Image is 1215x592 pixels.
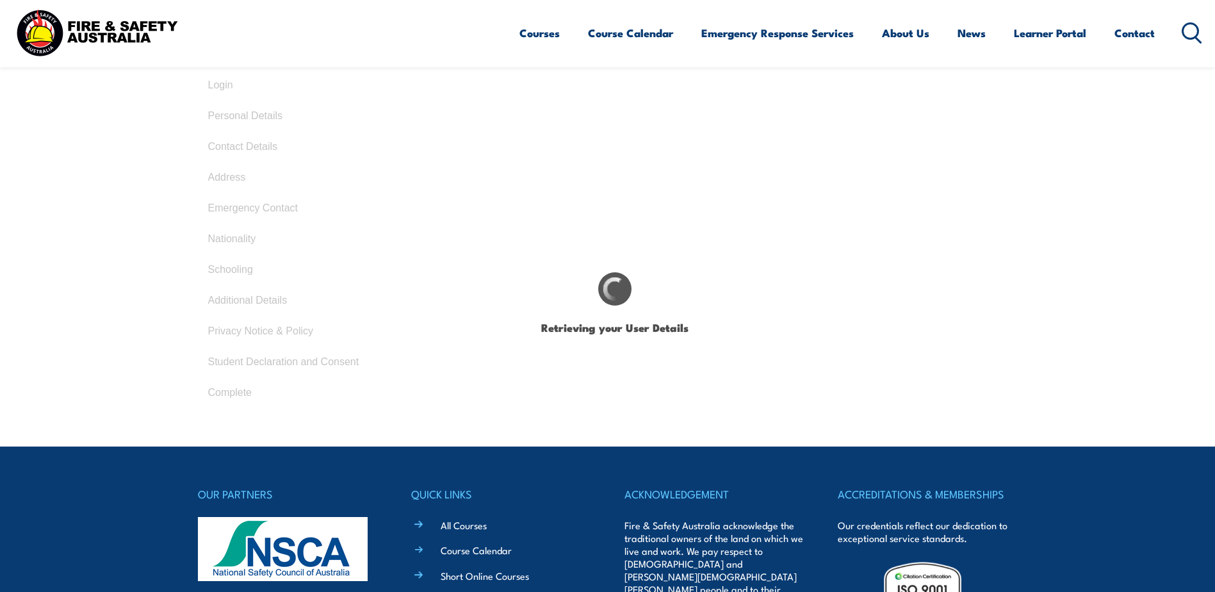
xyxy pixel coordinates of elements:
a: News [958,16,986,50]
a: All Courses [441,518,487,532]
a: Courses [519,16,560,50]
a: About Us [882,16,929,50]
h1: Retrieving your User Details [500,313,730,343]
h4: ACKNOWLEDGEMENT [624,485,804,503]
p: Our credentials reflect our dedication to exceptional service standards. [838,519,1017,545]
h4: ACCREDITATIONS & MEMBERSHIPS [838,485,1017,503]
h4: QUICK LINKS [411,485,591,503]
h4: OUR PARTNERS [198,485,377,503]
a: Short Online Courses [441,569,529,582]
a: Course Calendar [588,16,673,50]
a: Emergency Response Services [701,16,854,50]
img: nsca-logo-footer [198,517,368,581]
a: Course Calendar [441,543,512,557]
a: Learner Portal [1014,16,1086,50]
a: Contact [1114,16,1155,50]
